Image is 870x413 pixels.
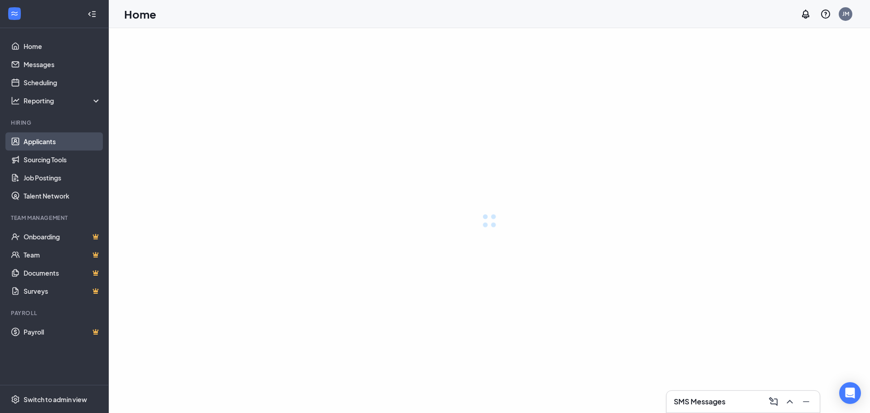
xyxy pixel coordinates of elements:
a: PayrollCrown [24,323,101,341]
h1: Home [124,6,156,22]
a: Scheduling [24,73,101,92]
a: Home [24,37,101,55]
svg: ChevronUp [784,396,795,407]
svg: Minimize [801,396,812,407]
div: Team Management [11,214,99,222]
a: DocumentsCrown [24,264,101,282]
svg: Notifications [800,9,811,19]
button: Minimize [798,394,812,409]
a: Messages [24,55,101,73]
a: Job Postings [24,169,101,187]
a: SurveysCrown [24,282,101,300]
a: Applicants [24,132,101,151]
h3: SMS Messages [674,397,725,407]
a: TeamCrown [24,246,101,264]
div: JM [842,10,849,18]
div: Switch to admin view [24,395,87,404]
svg: WorkstreamLogo [10,9,19,18]
button: ChevronUp [782,394,796,409]
div: Reporting [24,96,101,105]
div: Hiring [11,119,99,126]
a: Sourcing Tools [24,151,101,169]
a: OnboardingCrown [24,228,101,246]
svg: Analysis [11,96,20,105]
svg: QuestionInfo [820,9,831,19]
svg: Collapse [87,10,97,19]
div: Payroll [11,309,99,317]
svg: Settings [11,395,20,404]
div: Open Intercom Messenger [839,382,861,404]
button: ComposeMessage [765,394,780,409]
a: Talent Network [24,187,101,205]
svg: ComposeMessage [768,396,779,407]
